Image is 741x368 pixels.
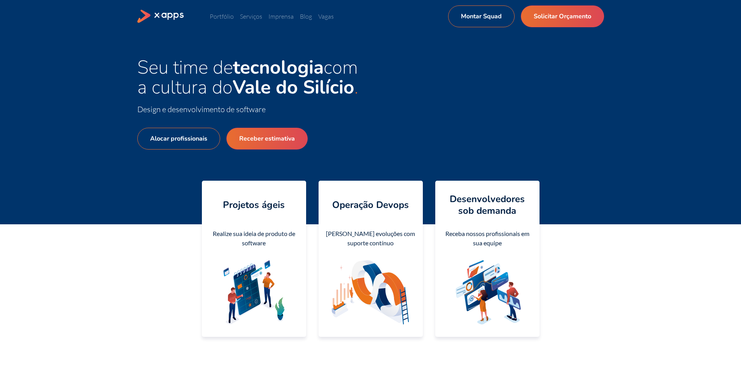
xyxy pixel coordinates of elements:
a: Imprensa [268,12,294,20]
a: Receber estimativa [226,128,308,150]
a: Alocar profissionais [137,128,220,150]
h4: Desenvolvedores sob demanda [441,193,533,217]
span: Seu time de com a cultura do [137,55,358,100]
h4: Operação Devops [332,199,409,211]
a: Vagas [318,12,334,20]
a: Portfólio [210,12,234,20]
div: Receba nossos profissionais em sua equipe [441,229,533,248]
div: [PERSON_NAME] evoluções com suporte contínuo [325,229,417,248]
strong: tecnologia [233,55,324,80]
a: Montar Squad [448,5,515,27]
div: Realize sua ideia de produto de software [208,229,300,248]
h4: Projetos ágeis [223,199,285,211]
a: Solicitar Orçamento [521,5,604,27]
span: Design e desenvolvimento de software [137,104,266,114]
a: Serviços [240,12,262,20]
strong: Vale do Silício [233,74,354,100]
a: Blog [300,12,312,20]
